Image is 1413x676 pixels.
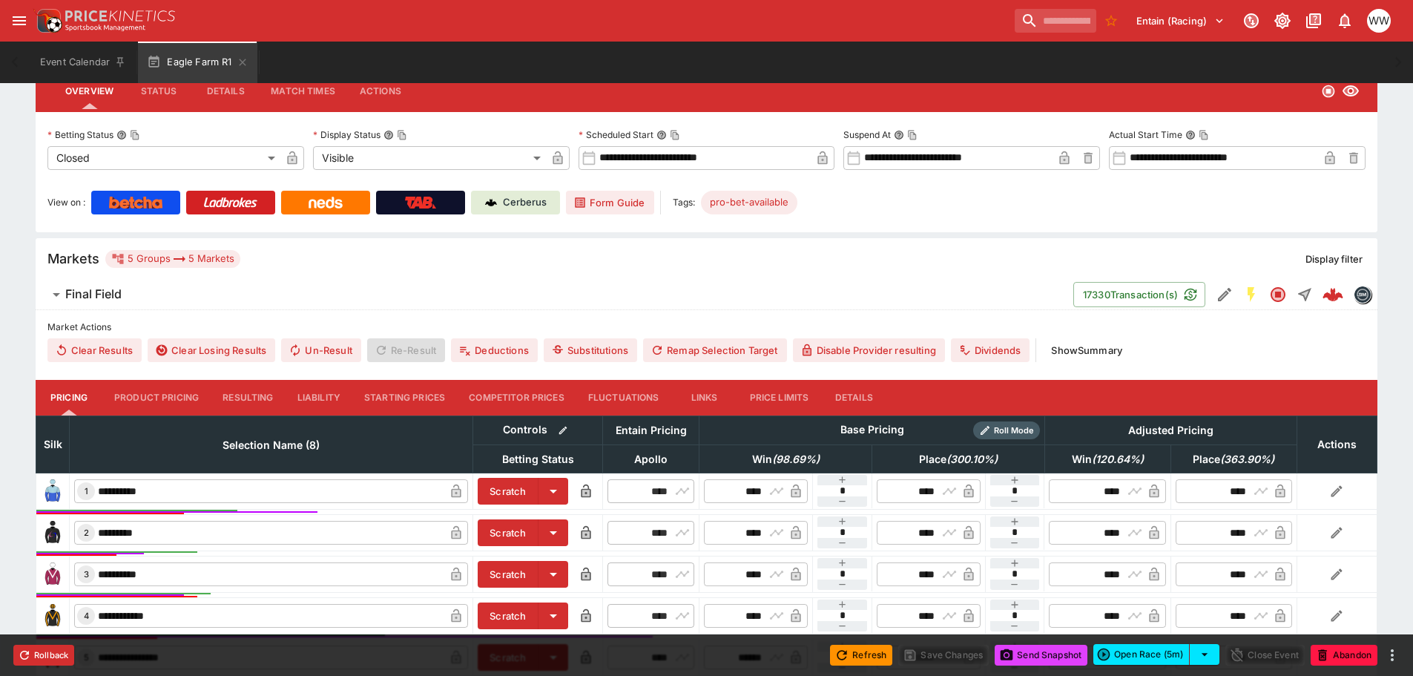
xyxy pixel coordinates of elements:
button: Toggle light/dark mode [1269,7,1296,34]
button: Refresh [830,645,892,666]
button: Price Limits [738,380,821,416]
th: Apollo [603,444,699,473]
button: Abandon [1311,645,1377,666]
span: Roll Mode [988,424,1040,437]
span: Betting Status [486,450,590,468]
button: Competitor Prices [457,380,576,416]
button: Straight [1291,281,1318,308]
button: Select Tenant [1127,9,1234,33]
img: Sportsbook Management [65,24,145,31]
p: Display Status [313,128,381,141]
svg: Closed [1321,84,1336,99]
button: Product Pricing [102,380,211,416]
button: Scratch [478,561,538,588]
button: Scratch [478,603,538,629]
img: logo-cerberus--red.svg [1323,284,1343,305]
button: 17330Transaction(s) [1073,282,1205,307]
button: Suspend AtCopy To Clipboard [894,130,904,140]
div: Visible [313,146,546,170]
img: Ladbrokes [203,197,257,209]
th: Controls [473,416,603,444]
a: 001efc7c-ac21-4986-aa2b-5c08b7ba4fb7 [1318,280,1348,309]
button: Display StatusCopy To Clipboard [383,130,394,140]
button: Bulk edit [553,421,573,440]
span: Place(300.10%) [903,450,1014,468]
button: SGM Enabled [1238,281,1265,308]
button: Copy To Clipboard [907,130,918,140]
button: Liability [286,380,352,416]
button: Remap Selection Target [643,338,787,362]
em: ( 300.10 %) [946,450,998,468]
h6: Final Field [65,286,122,302]
a: Form Guide [566,191,654,214]
div: Closed [47,146,280,170]
button: open drawer [6,7,33,34]
button: Betting StatusCopy To Clipboard [116,130,127,140]
th: Entain Pricing [603,416,699,444]
button: Scratch [478,478,538,505]
button: Un-Result [281,338,360,362]
button: Actual Start TimeCopy To Clipboard [1185,130,1196,140]
svg: Visible [1342,82,1360,100]
th: Actions [1297,416,1377,473]
button: Scheduled StartCopy To Clipboard [656,130,667,140]
img: runner 1 [41,479,65,503]
button: Substitutions [544,338,637,362]
a: Cerberus [471,191,560,214]
button: Final Field [36,280,1073,309]
th: Silk [36,416,70,473]
p: Betting Status [47,128,113,141]
button: Fluctuations [576,380,671,416]
div: William Wallace [1367,9,1391,33]
label: Market Actions [47,316,1366,338]
button: Event Calendar [31,42,135,83]
button: Copy To Clipboard [670,130,680,140]
img: Cerberus [485,197,497,209]
button: Starting Prices [352,380,457,416]
div: 001efc7c-ac21-4986-aa2b-5c08b7ba4fb7 [1323,284,1343,305]
span: Re-Result [367,338,445,362]
img: Betcha [109,197,162,209]
button: Overview [53,73,125,109]
button: more [1383,646,1401,664]
label: Tags: [673,191,695,214]
button: Deductions [451,338,538,362]
span: pro-bet-available [701,195,797,210]
button: Clear Results [47,338,142,362]
button: Notifications [1331,7,1358,34]
div: betmakers [1354,286,1371,303]
button: Edit Detail [1211,281,1238,308]
button: Documentation [1300,7,1327,34]
span: 4 [81,611,92,621]
img: PriceKinetics [65,10,175,22]
button: Resulting [211,380,285,416]
p: Suspend At [843,128,891,141]
div: Show/hide Price Roll mode configuration. [973,421,1040,439]
button: select merge strategy [1190,644,1219,665]
div: Base Pricing [834,421,910,439]
button: No Bookmarks [1099,9,1123,33]
img: runner 4 [41,604,65,628]
button: Links [671,380,738,416]
button: Connected to PK [1238,7,1265,34]
p: Actual Start Time [1109,128,1182,141]
img: runner 3 [41,562,65,586]
button: Open Race (5m) [1093,644,1190,665]
button: Details [820,380,887,416]
button: William Wallace [1363,4,1395,37]
button: Eagle Farm R1 [138,42,257,83]
button: Copy To Clipboard [130,130,140,140]
button: Display filter [1297,247,1371,271]
input: search [1015,9,1096,33]
p: Scheduled Start [579,128,653,141]
span: Mark an event as closed and abandoned. [1311,646,1377,661]
button: Disable Provider resulting [793,338,945,362]
button: Copy To Clipboard [397,130,407,140]
button: Copy To Clipboard [1199,130,1209,140]
label: View on : [47,191,85,214]
button: Dividends [951,338,1030,362]
p: Cerberus [503,195,547,210]
div: 5 Groups 5 Markets [111,250,234,268]
button: Details [192,73,259,109]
